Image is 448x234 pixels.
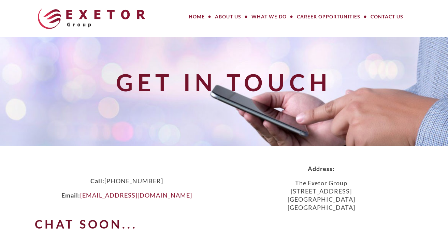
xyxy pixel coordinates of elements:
p: The Exetor Group [STREET_ADDRESS] [GEOGRAPHIC_DATA] [GEOGRAPHIC_DATA] [224,179,419,212]
a: [EMAIL_ADDRESS][DOMAIN_NAME] [80,191,192,199]
strong: Address: [308,165,335,172]
a: Home [184,10,210,24]
strong: Email: [61,191,80,199]
h2: Chat soon... [35,218,414,231]
a: What We Do [246,10,292,24]
a: Contact Us [365,10,408,24]
a: Career Opportunities [292,10,365,24]
a: About Us [210,10,246,24]
img: The Exetor Group [38,8,145,29]
span: [PHONE_NUMBER] [104,177,163,185]
strong: Call: [90,177,104,185]
h1: Get in Touch [31,69,418,95]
